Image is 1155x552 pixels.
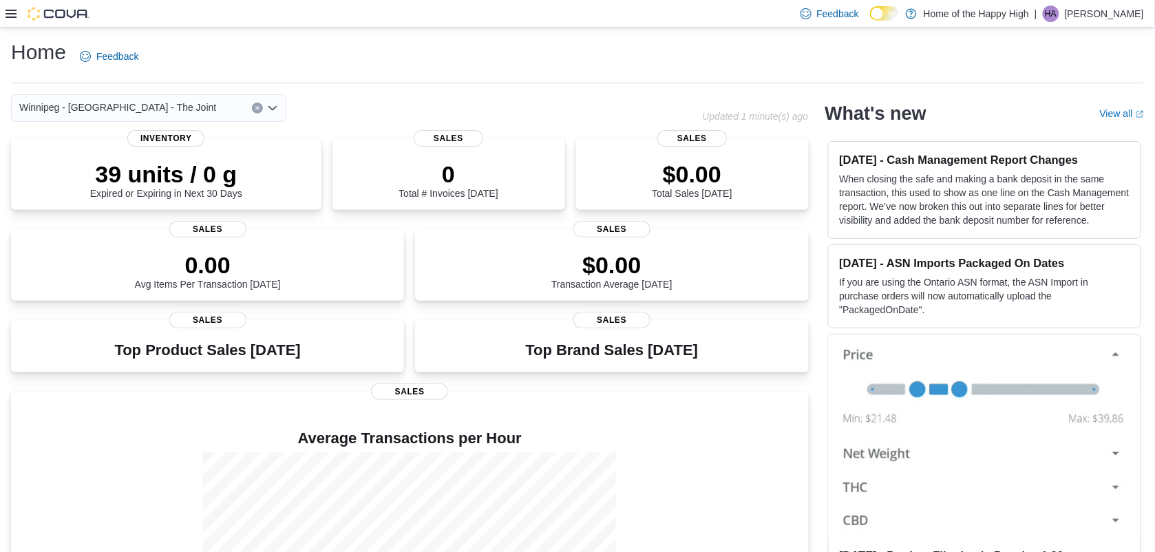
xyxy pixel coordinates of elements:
span: Winnipeg - [GEOGRAPHIC_DATA] - The Joint [19,99,216,116]
p: If you are using the Ontario ASN format, the ASN Import in purchase orders will now automatically... [840,275,1130,317]
p: $0.00 [652,160,732,188]
span: Inventory [127,130,204,147]
p: 39 units / 0 g [90,160,242,188]
svg: External link [1136,110,1144,118]
h3: [DATE] - Cash Management Report Changes [840,153,1130,167]
p: | [1035,6,1037,22]
span: Sales [573,221,650,237]
span: Feedback [817,7,859,21]
p: [PERSON_NAME] [1065,6,1144,22]
h3: Top Product Sales [DATE] [114,342,300,359]
div: Total # Invoices [DATE] [399,160,498,199]
button: Clear input [252,103,263,114]
p: $0.00 [551,251,672,279]
button: Open list of options [267,103,278,114]
span: Sales [169,312,246,328]
div: Total Sales [DATE] [652,160,732,199]
span: Sales [414,130,483,147]
div: Transaction Average [DATE] [551,251,672,290]
div: Avg Items Per Transaction [DATE] [135,251,281,290]
p: When closing the safe and making a bank deposit in the same transaction, this used to show as one... [840,172,1130,227]
span: Feedback [96,50,138,63]
div: Hussain Abbas [1043,6,1059,22]
h1: Home [11,39,66,66]
a: Feedback [74,43,144,70]
input: Dark Mode [870,6,899,21]
h4: Average Transactions per Hour [22,430,798,447]
p: Updated 1 minute(s) ago [702,111,808,122]
p: 0 [399,160,498,188]
span: Sales [657,130,727,147]
h2: What's new [825,103,926,125]
div: Expired or Expiring in Next 30 Days [90,160,242,199]
span: Sales [573,312,650,328]
img: Cova [28,7,89,21]
h3: [DATE] - ASN Imports Packaged On Dates [840,256,1130,270]
a: View allExternal link [1100,108,1144,119]
span: Sales [371,383,448,400]
span: HA [1046,6,1057,22]
p: Home of the Happy High [924,6,1029,22]
h3: Top Brand Sales [DATE] [526,342,699,359]
p: 0.00 [135,251,281,279]
span: Sales [169,221,246,237]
